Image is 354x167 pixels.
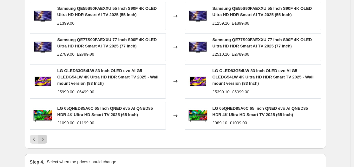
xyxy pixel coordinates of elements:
[57,120,75,126] div: £1099.00
[213,20,230,27] div: £1259.10
[57,20,75,27] div: £1399.00
[188,72,207,91] img: lg-oled83g54lw-83-inch-oled-evo-ai-g5-oledg54lw-4k-ultra-hd-hdr-smart-tv-2025-wall-mount-version-...
[57,68,159,86] span: LG OLED83G54LW 83 Inch OLED evo AI G5 OLEDG54LW 4K Ultra HD HDR Smart TV 2025 - Wall mount versio...
[57,89,75,95] div: £5999.00
[47,159,116,165] p: Select when the prices should change
[57,37,157,48] span: Samsung QE77S90FAEXXU 77 Inch S90F 4K OLED Ultra HD HDR Smart AI TV 2025 (77 Inch)
[57,6,157,17] span: Samsung QE55S90FAEXXU 55 Inch S90F 4K OLED Ultra HD HDR Smart AI TV 2025 (55 Inch)
[33,7,52,26] img: samsung-qe55s90faexxu-55-inch-s90f-4k-oled-ultra-hd-hdr-smart-ai-tv-2025-1156415061_80x.jpg
[30,159,44,165] h2: Step 4.
[213,51,230,58] div: £2510.10
[232,51,249,58] strike: £2789.00
[33,72,52,91] img: lg-oled83g54lw-83-inch-oled-evo-ai-g5-oledg54lw-4k-ultra-hd-hdr-smart-tv-2025-wall-mount-version-...
[213,106,308,117] span: LG 65QNED85A6C 65 Inch QNED evo AI QNED85 HDR 4K Ultra HD Smart TV 2025 (65 Inch)
[57,51,75,58] div: £2789.00
[213,6,312,17] span: Samsung QE55S90FAEXXU 55 Inch S90F 4K OLED Ultra HD HDR Smart AI TV 2025 (55 Inch)
[213,89,230,95] div: £5399.10
[77,51,94,58] strike: £2799.00
[232,20,249,27] strike: £1399.00
[38,135,47,144] button: Next
[188,38,207,57] img: samsung-qe77s90faexxu-77-inch-s90f-4k-oled-ultra-hd-hdr-smart-ai-tv-2025-1156430041_80x.jpg
[188,7,207,26] img: samsung-qe55s90faexxu-55-inch-s90f-4k-oled-ultra-hd-hdr-smart-ai-tv-2025-1156415061_80x.jpg
[57,106,153,117] span: LG 65QNED85A6C 65 Inch QNED evo AI QNED85 HDR 4K Ultra HD Smart TV 2025 (65 Inch)
[213,120,227,126] div: £989.10
[188,106,207,125] img: lg-65qned85a6c-65-inch-qned-evo-ai-qned85-hdr-4k-ultra-hd-smart-tv-2025-65-inch-1155249693_80x.jpg
[30,135,47,144] nav: Pagination
[213,68,314,86] span: LG OLED83G54LW 83 Inch OLED evo AI G5 OLEDG54LW 4K Ultra HD HDR Smart TV 2025 - Wall mount versio...
[77,89,94,95] strike: £6499.00
[230,120,247,126] strike: £1099.00
[30,135,39,144] button: Previous
[33,106,52,125] img: lg-65qned85a6c-65-inch-qned-evo-ai-qned85-hdr-4k-ultra-hd-smart-tv-2025-65-inch-1155249693_80x.jpg
[77,120,94,126] strike: £1199.00
[213,37,312,48] span: Samsung QE77S90FAEXXU 77 Inch S90F 4K OLED Ultra HD HDR Smart AI TV 2025 (77 Inch)
[33,38,52,57] img: samsung-qe77s90faexxu-77-inch-s90f-4k-oled-ultra-hd-hdr-smart-ai-tv-2025-1156430041_80x.jpg
[232,89,249,95] strike: £5999.00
